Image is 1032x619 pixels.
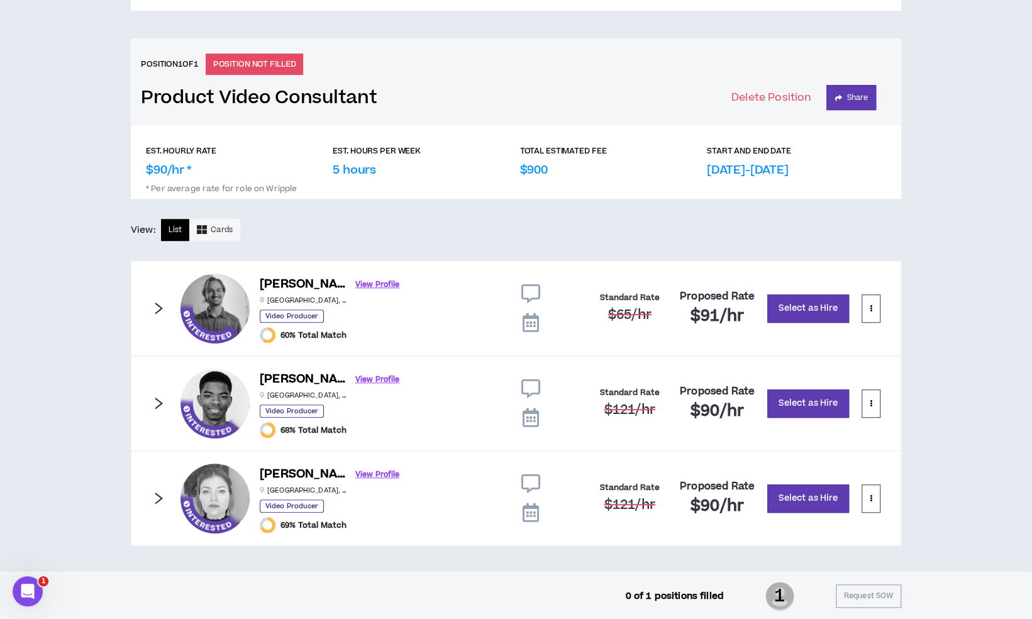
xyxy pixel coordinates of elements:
[765,581,794,612] span: 1
[731,85,811,110] button: Delete Position
[180,369,250,438] div: Kameron B.
[608,306,652,324] span: $65 /hr
[599,293,660,303] h4: Standard Rate
[355,369,399,391] a: View Profile
[206,53,304,75] p: POSITION NOT FILLED
[707,145,791,157] p: START AND END DATE
[355,274,399,296] a: View Profile
[146,162,192,179] p: $90/hr
[152,301,165,315] span: right
[333,145,421,157] p: EST. HOURS PER WEEK
[604,401,655,419] span: $121 /hr
[152,396,165,410] span: right
[146,145,216,157] p: EST. HOURLY RATE
[146,179,886,194] p: * Per average rate for role on Wripple
[38,576,48,586] span: 1
[767,294,849,323] button: Select as Hire
[767,484,849,513] button: Select as Hire
[691,306,744,326] h2: $91 /hr
[260,296,348,305] p: [GEOGRAPHIC_DATA] , [GEOGRAPHIC_DATA]
[604,496,655,514] span: $121 /hr
[141,59,198,70] h6: Position 1 of 1
[826,85,876,110] button: Share
[333,162,376,179] p: 5 hours
[599,388,660,398] h4: Standard Rate
[520,145,607,157] p: TOTAL ESTIMATED FEE
[280,425,347,435] span: 68% Total Match
[180,274,250,343] div: Lawson P.
[260,499,324,513] p: Video Producer
[260,276,348,294] h6: [PERSON_NAME]
[691,496,744,516] h2: $90 /hr
[260,404,324,418] p: Video Producer
[626,589,724,603] p: 0 of 1 positions filled
[691,401,744,421] h2: $90 /hr
[211,224,233,236] span: Cards
[260,391,348,400] p: [GEOGRAPHIC_DATA] , [GEOGRAPHIC_DATA]
[13,576,43,606] iframe: Intercom live chat
[260,486,348,495] p: [GEOGRAPHIC_DATA] , [GEOGRAPHIC_DATA]
[131,223,156,237] p: View:
[260,466,348,484] h6: [PERSON_NAME]
[260,371,348,389] h6: [PERSON_NAME]
[355,464,399,486] a: View Profile
[280,520,347,530] span: 69% Total Match
[260,309,324,323] p: Video Producer
[180,464,250,533] div: Brandy D.
[520,162,548,179] p: $900
[836,584,901,608] button: Request SOW
[280,330,347,340] span: 60% Total Match
[707,162,789,179] p: [DATE]-[DATE]
[767,389,849,418] button: Select as Hire
[189,219,240,241] button: Cards
[680,386,755,398] h4: Proposed Rate
[141,87,377,109] a: Product Video Consultant
[680,481,755,493] h4: Proposed Rate
[599,483,660,493] h4: Standard Rate
[152,491,165,505] span: right
[680,291,755,303] h4: Proposed Rate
